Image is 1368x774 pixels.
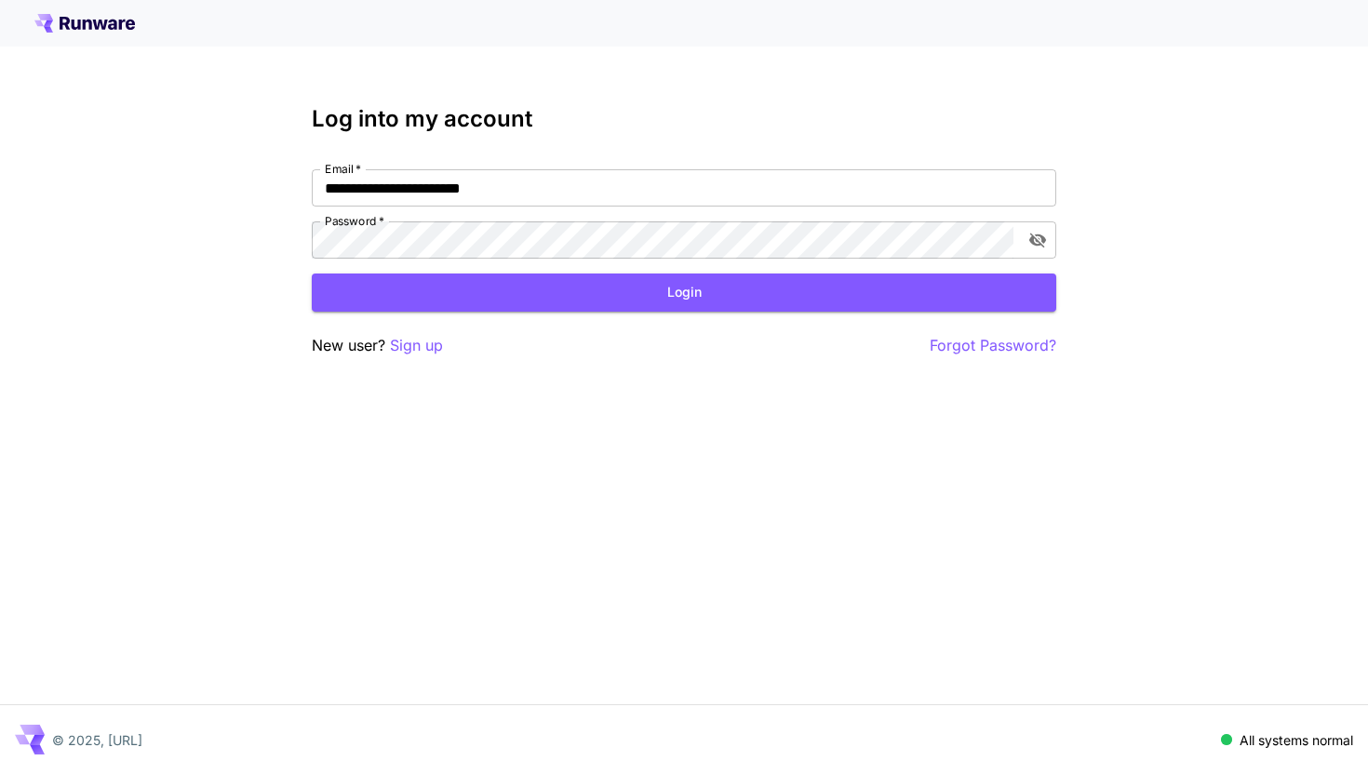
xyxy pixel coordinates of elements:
[930,334,1056,357] button: Forgot Password?
[52,730,142,750] p: © 2025, [URL]
[1240,730,1353,750] p: All systems normal
[312,106,1056,132] h3: Log into my account
[325,161,361,177] label: Email
[390,334,443,357] button: Sign up
[312,334,443,357] p: New user?
[312,274,1056,312] button: Login
[325,213,384,229] label: Password
[1021,223,1054,257] button: toggle password visibility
